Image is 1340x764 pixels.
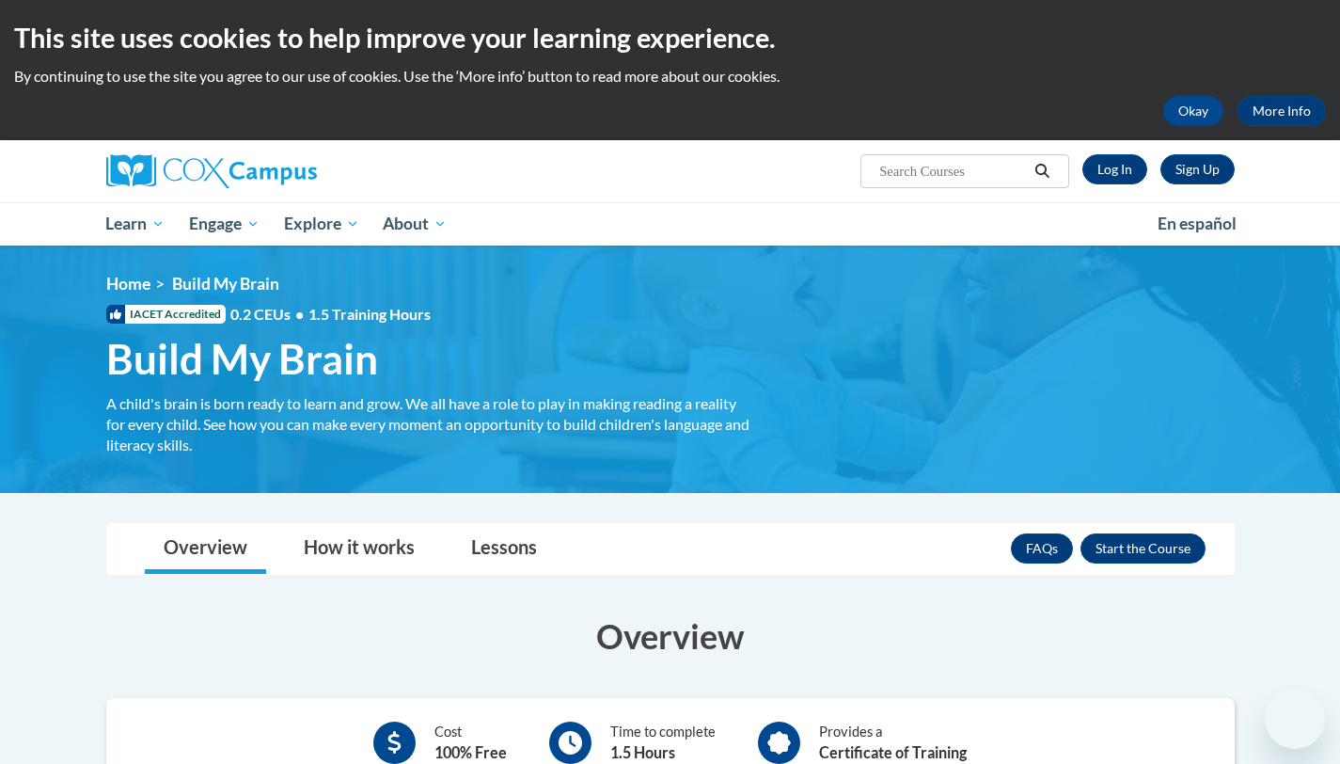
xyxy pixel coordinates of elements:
[877,160,1028,183] input: Search Courses
[1238,96,1326,126] a: More Info
[1082,154,1147,184] a: Log In
[1011,533,1073,564] a: FAQs
[272,202,371,246] a: Explore
[106,334,378,384] span: Build My Brain
[230,304,431,325] span: 0.2 CEUs
[172,274,279,294] span: Build My Brain
[1028,160,1056,183] button: Search
[434,722,507,764] div: Cost
[295,305,304,323] span: •
[106,613,1235,660] h3: Overview
[106,274,150,294] a: Home
[106,154,317,188] img: Cox Campus
[434,743,507,761] b: 100% Free
[819,743,967,761] b: Certificate of Training
[106,393,755,455] div: A child's brain is born ready to learn and grow. We all have a role to play in making reading a r...
[284,213,359,235] span: Explore
[610,722,716,764] div: Time to complete
[383,213,447,235] span: About
[452,524,556,574] a: Lessons
[1158,214,1237,233] span: En español
[308,305,431,323] span: 1.5 Training Hours
[177,202,272,246] a: Engage
[145,524,266,574] a: Overview
[106,305,226,324] span: IACET Accredited
[1160,154,1235,184] a: Register
[14,19,1326,56] h2: This site uses cookies to help improve your learning experience.
[610,743,675,761] b: 1.5 Hours
[1080,533,1206,564] button: Enroll
[189,213,260,235] span: Engage
[78,202,1263,246] div: Main menu
[819,722,967,764] div: Provides a
[1145,204,1249,244] a: En español
[370,202,459,246] a: About
[1265,689,1325,749] iframe: Button to launch messaging window
[285,524,434,574] a: How it works
[105,213,165,235] span: Learn
[94,202,178,246] a: Learn
[1163,96,1223,126] button: Okay
[14,66,1326,87] p: By continuing to use the site you agree to our use of cookies. Use the ‘More info’ button to read...
[106,154,464,188] a: Cox Campus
